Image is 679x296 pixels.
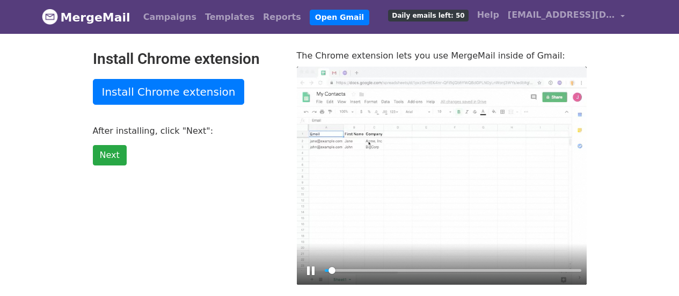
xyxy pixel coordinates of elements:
[302,262,319,279] button: Play
[93,50,281,68] h2: Install Chrome extension
[473,4,503,26] a: Help
[388,10,468,21] span: Daily emails left: 50
[325,265,581,276] input: Seek
[503,4,629,30] a: [EMAIL_ADDRESS][DOMAIN_NAME]
[93,79,245,105] a: Install Chrome extension
[42,9,58,25] img: MergeMail logo
[259,6,305,28] a: Reports
[93,145,127,165] a: Next
[139,6,201,28] a: Campaigns
[384,4,472,26] a: Daily emails left: 50
[310,10,369,25] a: Open Gmail
[508,9,615,21] span: [EMAIL_ADDRESS][DOMAIN_NAME]
[93,125,281,136] p: After installing, click "Next":
[297,50,587,61] p: The Chrome extension lets you use MergeMail inside of Gmail:
[201,6,259,28] a: Templates
[42,6,130,28] a: MergeMail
